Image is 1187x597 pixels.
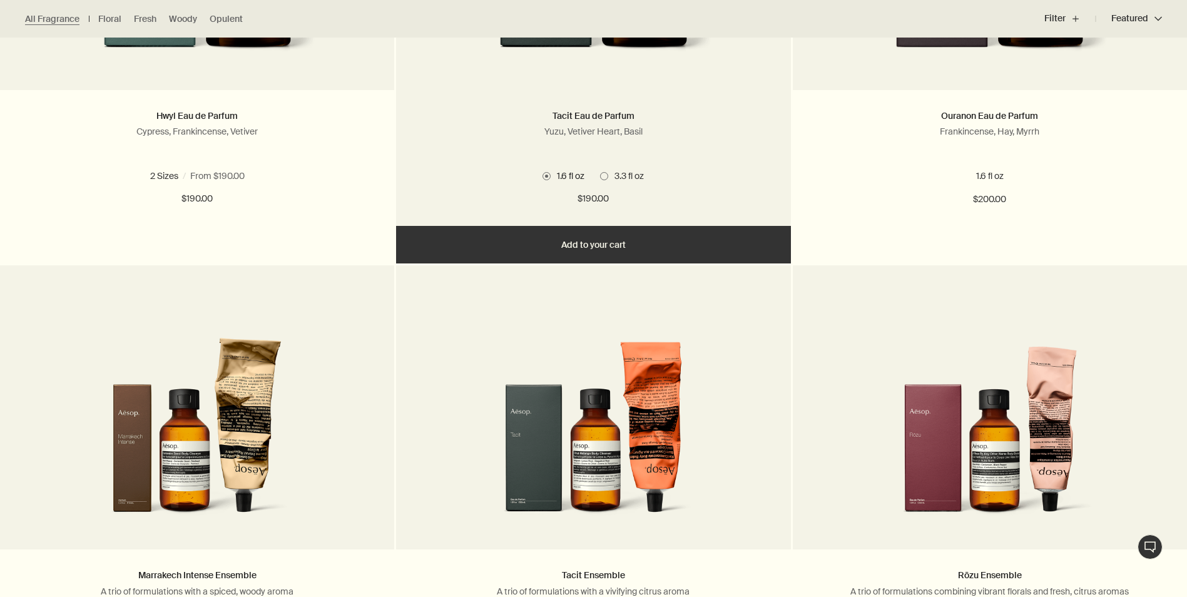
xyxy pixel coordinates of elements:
[888,299,1092,531] img: Rozu Ensemble
[492,299,696,531] img: Tacit Scented Trio
[134,13,156,25] a: Fresh
[212,170,248,181] span: 3.3 fl oz
[181,191,213,207] span: $190.00
[551,170,584,181] span: 1.6 fl oz
[396,299,790,549] a: Tacit Scented Trio
[608,170,644,181] span: 3.3 fl oz
[578,191,609,207] span: $190.00
[415,126,772,137] p: Yuzu, Vetiver Heart, Basil
[169,13,197,25] a: Woody
[1044,4,1096,34] button: Filter
[562,569,625,581] a: Tacit Ensemble
[793,299,1187,549] a: Rozu Ensemble
[138,569,257,581] a: Marrakech Intense Ensemble
[396,226,790,263] button: Add to your cart - $190.00
[973,192,1006,207] span: $200.00
[156,110,238,121] a: Hwyl Eau de Parfum
[1096,4,1162,34] button: Featured
[98,13,121,25] a: Floral
[958,569,1022,581] a: Rōzu Ensemble
[25,13,79,25] a: All Fragrance
[210,13,243,25] a: Opulent
[553,110,634,121] a: Tacit Eau de Parfum
[155,170,188,181] span: 1.6 fl oz
[812,126,1168,137] p: Frankincense, Hay, Myrrh
[941,110,1038,121] a: Ouranon Eau de Parfum
[19,126,375,137] p: Cypress, Frankincense, Vetiver
[812,586,1168,597] p: A trio of formulations combining vibrant florals and fresh, citrus aromas
[1138,534,1163,559] button: Live Assistance
[19,586,375,597] p: A trio of formulations with a spiced, woody aroma
[415,586,772,597] p: A trio of formulations with a vivifying citrus aroma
